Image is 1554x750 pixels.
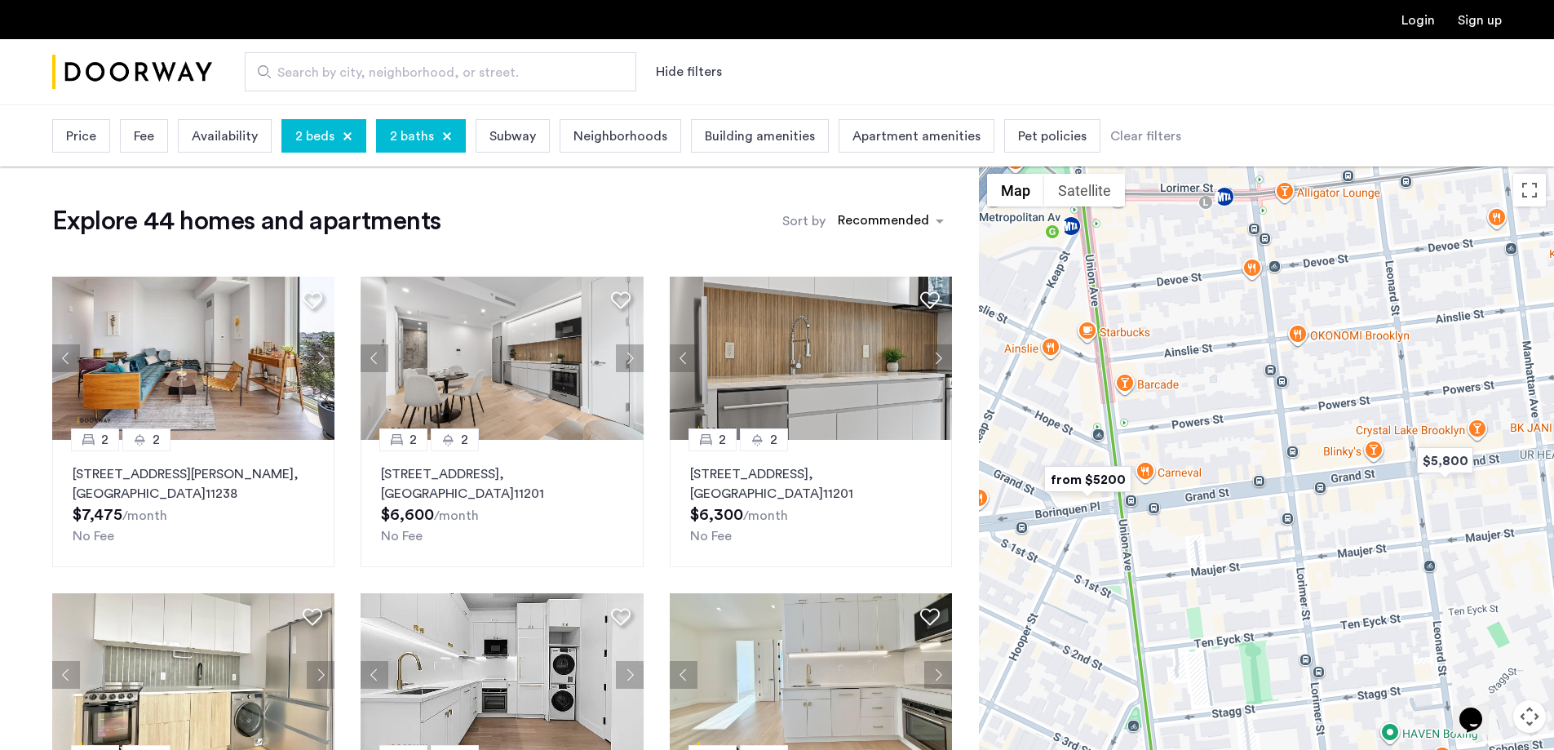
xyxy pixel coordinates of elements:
button: Next apartment [616,344,644,372]
button: Show satellite imagery [1044,174,1125,206]
span: 2 [770,430,777,450]
span: 2 baths [390,126,434,146]
h1: Explore 44 homes and apartments [52,205,441,237]
span: Building amenities [705,126,815,146]
div: Clear filters [1110,126,1181,146]
div: from $5200 [1038,461,1138,498]
span: 2 [461,430,468,450]
img: 2013_638467227814964244.jpeg [670,277,953,440]
button: Show or hide filters [656,62,722,82]
span: Search by city, neighborhood, or street. [277,63,591,82]
button: Previous apartment [52,344,80,372]
a: Registration [1458,14,1502,27]
span: No Fee [690,530,732,543]
button: Next apartment [307,344,334,372]
button: Next apartment [307,661,334,689]
img: 2013_638466297561071540.jpeg [361,277,644,440]
button: Next apartment [924,344,952,372]
a: 22[STREET_ADDRESS], [GEOGRAPHIC_DATA]11201No Fee [361,440,643,567]
label: Sort by [782,211,826,231]
button: Show street map [987,174,1044,206]
p: [STREET_ADDRESS] 11201 [381,464,622,504]
span: No Fee [73,530,114,543]
button: Previous apartment [361,344,388,372]
sub: /month [743,509,788,522]
span: Fee [134,126,154,146]
p: [STREET_ADDRESS] 11201 [690,464,932,504]
img: logo [52,42,212,103]
iframe: chat widget [1453,685,1505,734]
ng-select: sort-apartment [830,206,952,236]
p: [STREET_ADDRESS][PERSON_NAME] 11238 [73,464,314,504]
span: Apartment amenities [852,126,981,146]
span: Subway [489,126,536,146]
span: 2 beds [295,126,334,146]
button: Map camera controls [1513,700,1546,733]
a: 22[STREET_ADDRESS], [GEOGRAPHIC_DATA]11201No Fee [670,440,952,567]
button: Toggle fullscreen view [1513,174,1546,206]
span: 2 [153,430,160,450]
div: Recommended [835,211,929,234]
sub: /month [434,509,479,522]
span: $6,300 [690,507,743,523]
button: Next apartment [616,661,644,689]
span: 2 [410,430,417,450]
img: 2016_638666715889673601.jpeg [52,277,335,440]
span: 2 [719,430,726,450]
span: Price [66,126,96,146]
sub: /month [122,509,167,522]
span: No Fee [381,530,423,543]
span: Neighborhoods [573,126,667,146]
span: $7,475 [73,507,122,523]
a: Login [1401,14,1435,27]
a: 22[STREET_ADDRESS][PERSON_NAME], [GEOGRAPHIC_DATA]11238No Fee [52,440,334,567]
span: 2 [101,430,108,450]
a: Cazamio Logo [52,42,212,103]
button: Previous apartment [670,661,697,689]
button: Previous apartment [670,344,697,372]
div: $5,800 [1410,442,1480,479]
span: Availability [192,126,258,146]
span: Pet policies [1018,126,1087,146]
button: Previous apartment [361,661,388,689]
button: Previous apartment [52,661,80,689]
input: Apartment Search [245,52,636,91]
span: $6,600 [381,507,434,523]
button: Next apartment [924,661,952,689]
